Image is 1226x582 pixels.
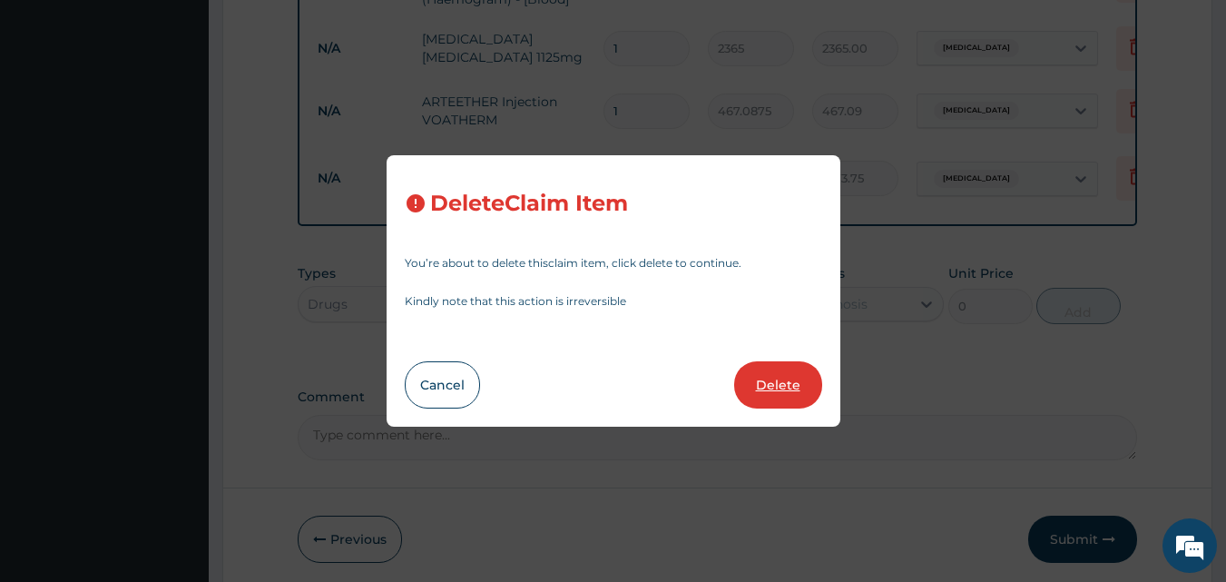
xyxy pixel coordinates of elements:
[405,258,822,269] p: You’re about to delete this claim item , click delete to continue.
[430,192,628,216] h3: Delete Claim Item
[734,361,822,409] button: Delete
[405,361,480,409] button: Cancel
[9,389,346,452] textarea: Type your message and hit 'Enter'
[405,296,822,307] p: Kindly note that this action is irreversible
[94,102,305,125] div: Chat with us now
[105,175,250,359] span: We're online!
[34,91,74,136] img: d_794563401_company_1708531726252_794563401
[298,9,341,53] div: Minimize live chat window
